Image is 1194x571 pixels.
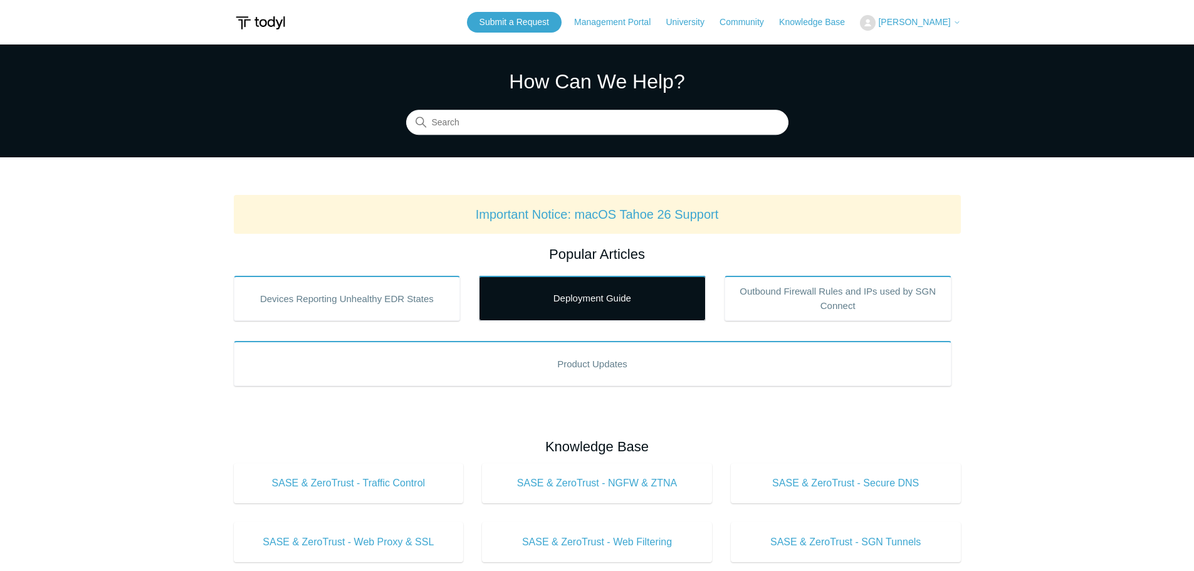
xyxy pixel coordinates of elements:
[253,476,445,491] span: SASE & ZeroTrust - Traffic Control
[406,110,788,135] input: Search
[234,341,951,386] a: Product Updates
[234,11,287,34] img: Todyl Support Center Help Center home page
[253,535,445,550] span: SASE & ZeroTrust - Web Proxy & SSL
[725,276,951,321] a: Outbound Firewall Rules and IPs used by SGN Connect
[860,15,960,31] button: [PERSON_NAME]
[501,535,693,550] span: SASE & ZeroTrust - Web Filtering
[750,535,942,550] span: SASE & ZeroTrust - SGN Tunnels
[234,244,961,265] h2: Popular Articles
[476,207,719,221] a: Important Notice: macOS Tahoe 26 Support
[720,16,777,29] a: Community
[467,12,562,33] a: Submit a Request
[482,463,712,503] a: SASE & ZeroTrust - NGFW & ZTNA
[479,276,706,321] a: Deployment Guide
[779,16,857,29] a: Knowledge Base
[666,16,716,29] a: University
[482,522,712,562] a: SASE & ZeroTrust - Web Filtering
[750,476,942,491] span: SASE & ZeroTrust - Secure DNS
[234,436,961,457] h2: Knowledge Base
[878,17,950,27] span: [PERSON_NAME]
[406,66,788,97] h1: How Can We Help?
[574,16,663,29] a: Management Portal
[731,463,961,503] a: SASE & ZeroTrust - Secure DNS
[731,522,961,562] a: SASE & ZeroTrust - SGN Tunnels
[234,276,461,321] a: Devices Reporting Unhealthy EDR States
[501,476,693,491] span: SASE & ZeroTrust - NGFW & ZTNA
[234,522,464,562] a: SASE & ZeroTrust - Web Proxy & SSL
[234,463,464,503] a: SASE & ZeroTrust - Traffic Control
